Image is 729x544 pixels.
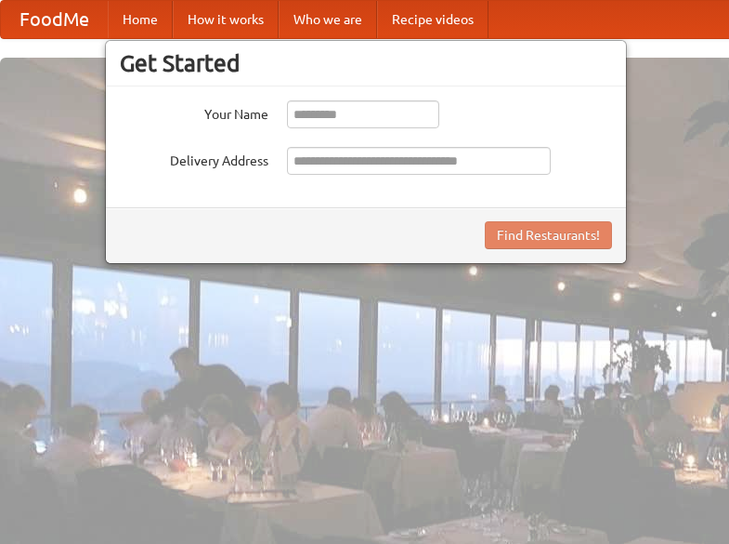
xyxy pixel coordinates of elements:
[485,221,612,249] button: Find Restaurants!
[108,1,173,38] a: Home
[120,147,268,170] label: Delivery Address
[120,49,612,77] h3: Get Started
[120,100,268,124] label: Your Name
[377,1,488,38] a: Recipe videos
[173,1,279,38] a: How it works
[279,1,377,38] a: Who we are
[1,1,108,38] a: FoodMe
